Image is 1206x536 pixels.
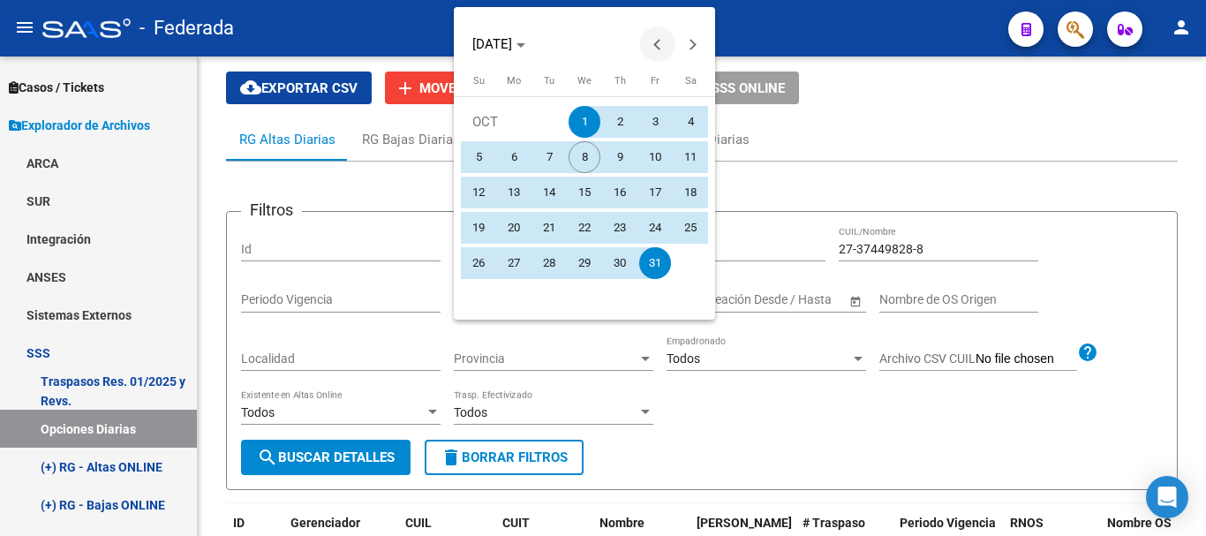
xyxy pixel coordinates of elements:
button: October 1, 2025 [567,104,602,140]
button: October 30, 2025 [602,245,637,281]
span: 25 [675,212,706,244]
button: October 2, 2025 [602,104,637,140]
span: 14 [533,177,565,208]
span: 9 [604,141,636,173]
button: October 13, 2025 [496,175,531,210]
button: October 14, 2025 [531,175,567,210]
button: October 12, 2025 [461,175,496,210]
button: October 15, 2025 [567,175,602,210]
span: 2 [604,106,636,138]
span: Tu [544,75,554,87]
button: October 28, 2025 [531,245,567,281]
span: 17 [639,177,671,208]
span: 10 [639,141,671,173]
span: 1 [569,106,600,138]
button: October 29, 2025 [567,245,602,281]
span: 12 [463,177,494,208]
button: October 23, 2025 [602,210,637,245]
span: Sa [685,75,697,87]
button: October 19, 2025 [461,210,496,245]
span: We [577,75,592,87]
button: Choose month and year [465,28,532,60]
span: 24 [639,212,671,244]
button: October 7, 2025 [531,140,567,175]
span: 30 [604,247,636,279]
span: 18 [675,177,706,208]
button: October 21, 2025 [531,210,567,245]
span: 23 [604,212,636,244]
button: October 6, 2025 [496,140,531,175]
span: 20 [498,212,530,244]
button: Previous month [640,26,675,62]
button: October 11, 2025 [673,140,708,175]
button: October 4, 2025 [673,104,708,140]
button: October 16, 2025 [602,175,637,210]
button: October 3, 2025 [637,104,673,140]
span: 16 [604,177,636,208]
button: October 17, 2025 [637,175,673,210]
button: October 25, 2025 [673,210,708,245]
button: October 8, 2025 [567,140,602,175]
span: Mo [507,75,521,87]
span: 4 [675,106,706,138]
button: October 20, 2025 [496,210,531,245]
span: 31 [639,247,671,279]
span: [DATE] [472,36,512,52]
span: 7 [533,141,565,173]
span: Su [473,75,485,87]
span: 15 [569,177,600,208]
button: October 24, 2025 [637,210,673,245]
span: 5 [463,141,494,173]
span: 11 [675,141,706,173]
div: Open Intercom Messenger [1146,476,1188,518]
button: October 26, 2025 [461,245,496,281]
button: October 5, 2025 [461,140,496,175]
span: Th [614,75,626,87]
td: OCT [461,104,567,140]
span: 22 [569,212,600,244]
span: 6 [498,141,530,173]
button: Next month [675,26,711,62]
span: 27 [498,247,530,279]
span: 28 [533,247,565,279]
button: October 27, 2025 [496,245,531,281]
span: 26 [463,247,494,279]
button: October 18, 2025 [673,175,708,210]
span: Fr [651,75,660,87]
button: October 10, 2025 [637,140,673,175]
span: 29 [569,247,600,279]
span: 21 [533,212,565,244]
button: October 31, 2025 [637,245,673,281]
span: 13 [498,177,530,208]
button: October 9, 2025 [602,140,637,175]
span: 19 [463,212,494,244]
span: 3 [639,106,671,138]
button: October 22, 2025 [567,210,602,245]
span: 8 [569,141,600,173]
